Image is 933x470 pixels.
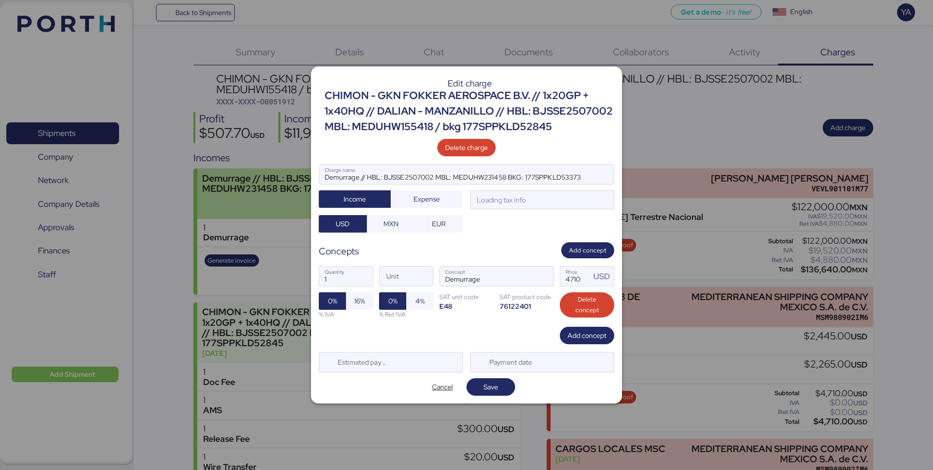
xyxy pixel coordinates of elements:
[568,330,606,341] span: Add concept
[432,381,453,393] span: Cancel
[475,195,526,205] div: Loading tax info
[593,270,614,283] div: USD
[560,327,614,344] button: Add concept
[319,267,373,286] input: Quantity
[325,79,614,88] div: Edit charge
[484,381,498,393] span: Save
[336,218,349,230] span: USD
[388,295,397,307] span: 0%
[560,292,614,318] button: Delete concept
[437,139,496,156] button: Delete charge
[380,267,433,286] input: Unit
[319,244,359,258] div: Concepts
[415,215,463,233] button: EUR
[568,294,606,316] span: Delete concept
[319,310,373,319] div: % IVA
[466,378,515,396] button: Save
[445,142,488,153] span: Delete charge
[319,215,367,233] button: USD
[319,165,614,184] input: Charge name
[560,267,590,286] input: Price
[500,302,554,311] div: 76122401
[344,193,366,205] span: Income
[439,292,494,302] div: SAT unit code
[432,218,446,230] span: EUR
[319,190,391,208] button: Income
[379,310,433,319] div: % Ret IVA
[325,88,614,135] div: CHIMON - GKN FOKKER AEROSPACE B.V. // 1x20GP + 1x40HQ // DALIAN - MANZANILLO // HBL: BJSSE2507002...
[569,245,606,256] span: Add concept
[533,269,553,289] button: ConceptConcept
[346,292,373,310] button: 16%
[415,295,425,307] span: 4%
[414,193,440,205] span: Expense
[440,267,530,286] input: Concept
[354,295,365,307] span: 16%
[319,292,346,310] button: 0%
[406,292,433,310] button: 4%
[561,242,614,258] button: Add concept
[391,190,463,208] button: Expense
[418,378,466,396] button: Cancel
[328,295,337,307] span: 0%
[500,292,554,302] div: SAT product code
[439,302,494,311] div: E48
[379,292,406,310] button: 0%
[367,215,415,233] button: MXN
[383,218,398,230] span: MXN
